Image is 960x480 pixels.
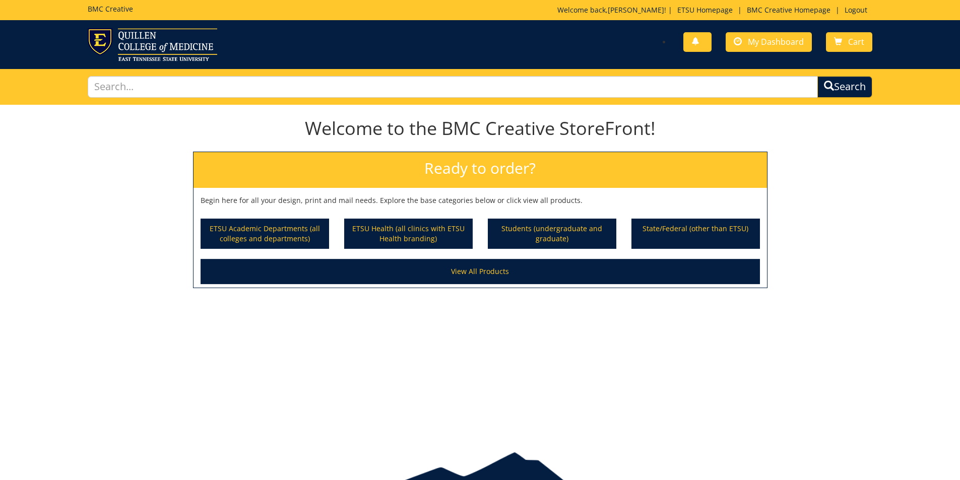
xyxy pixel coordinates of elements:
[557,5,872,15] p: Welcome back, ! | | |
[202,220,328,248] a: ETSU Academic Departments (all colleges and departments)
[848,36,864,47] span: Cart
[672,5,738,15] a: ETSU Homepage
[817,76,872,98] button: Search
[201,195,760,205] p: Begin here for all your design, print and mail needs. Explore the base categories below or click ...
[826,32,872,52] a: Cart
[194,152,767,188] h2: Ready to order?
[88,76,818,98] input: Search...
[632,220,759,248] a: State/Federal (other than ETSU)
[489,220,615,248] a: Students (undergraduate and graduate)
[748,36,804,47] span: My Dashboard
[726,32,812,52] a: My Dashboard
[742,5,836,15] a: BMC Creative Homepage
[88,5,133,13] h5: BMC Creative
[88,28,217,61] img: ETSU logo
[193,118,767,139] h1: Welcome to the BMC Creative StoreFront!
[840,5,872,15] a: Logout
[608,5,664,15] a: [PERSON_NAME]
[201,259,760,284] a: View All Products
[345,220,472,248] a: ETSU Health (all clinics with ETSU Health branding)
